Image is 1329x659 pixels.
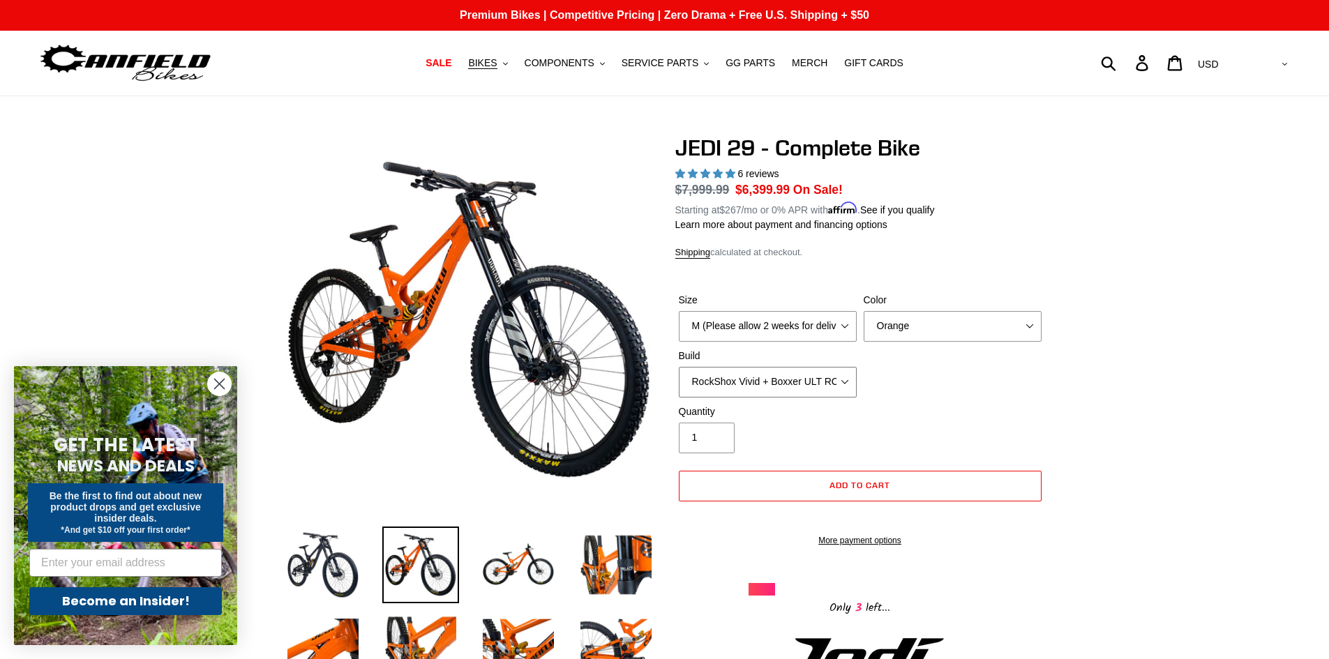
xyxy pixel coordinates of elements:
[207,372,232,396] button: Close dialog
[864,293,1042,308] label: Color
[675,183,730,197] s: $7,999.99
[675,168,738,179] span: 5.00 stars
[793,181,843,199] span: On Sale!
[480,527,557,603] img: Load image into Gallery viewer, JEDI 29 - Complete Bike
[426,57,451,69] span: SALE
[419,54,458,73] a: SALE
[382,527,459,603] img: Load image into Gallery viewer, JEDI 29 - Complete Bike
[29,587,222,615] button: Become an Insider!
[851,599,866,616] span: 3
[57,455,195,477] span: NEWS AND DEALS
[675,135,1045,161] h1: JEDI 29 - Complete Bike
[679,349,857,363] label: Build
[675,199,935,218] p: Starting at /mo or 0% APR with .
[578,527,654,603] img: Load image into Gallery viewer, JEDI 29 - Complete Bike
[29,549,222,577] input: Enter your email address
[518,54,612,73] button: COMPONENTS
[622,57,698,69] span: SERVICE PARTS
[837,54,910,73] a: GIFT CARDS
[54,432,197,457] span: GET THE LATEST
[675,247,711,259] a: Shipping
[719,54,782,73] a: GG PARTS
[61,525,190,535] span: *And get $10 off your first order*
[860,204,935,215] a: See if you qualify - Learn more about Affirm Financing (opens in modal)
[285,527,361,603] img: Load image into Gallery viewer, JEDI 29 - Complete Bike
[679,534,1042,547] a: More payment options
[785,54,834,73] a: MERCH
[50,490,202,524] span: Be the first to find out about new product drops and get exclusive insider deals.
[737,168,779,179] span: 6 reviews
[615,54,716,73] button: SERVICE PARTS
[829,480,890,490] span: Add to cart
[675,245,1045,259] div: calculated at checkout.
[38,41,213,85] img: Canfield Bikes
[679,293,857,308] label: Size
[1109,47,1144,78] input: Search
[828,202,857,214] span: Affirm
[749,596,972,617] div: Only left...
[525,57,594,69] span: COMPONENTS
[726,57,775,69] span: GG PARTS
[844,57,903,69] span: GIFT CARDS
[719,204,741,215] span: $267
[461,54,514,73] button: BIKES
[675,219,887,230] a: Learn more about payment and financing options
[735,183,790,197] span: $6,399.99
[679,404,857,419] label: Quantity
[679,471,1042,501] button: Add to cart
[792,57,827,69] span: MERCH
[468,57,497,69] span: BIKES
